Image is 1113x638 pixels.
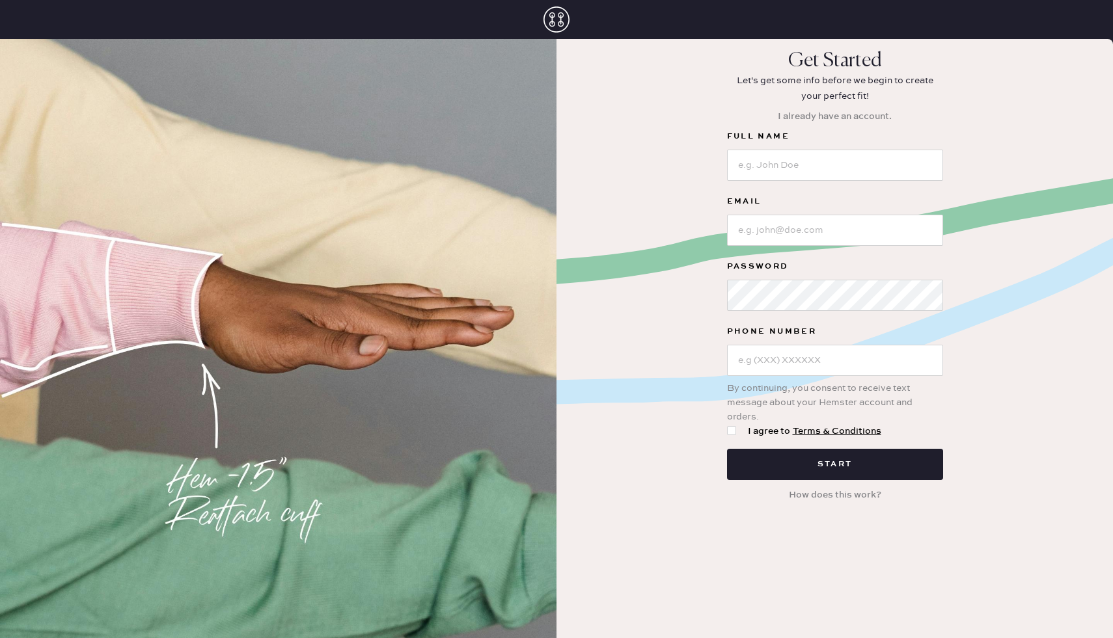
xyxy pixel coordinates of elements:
label: Full Name [727,129,943,144]
label: Email [727,194,943,209]
label: Password [727,259,943,274]
div: By continuing, you consent to receive text message about your Hemster account and orders. [727,376,943,424]
button: Start [727,449,943,480]
button: How does this work? [781,483,889,507]
a: Terms & Conditions [793,425,881,437]
button: I already have an account. [770,104,900,129]
span: I agree to [748,424,881,438]
input: e.g. john@doe.com [727,215,943,246]
input: e.g. John Doe [727,150,943,181]
p: Let's get some info before we begin to create your perfect fit! [728,73,942,104]
p: Get Started [788,49,882,73]
label: Phone Number [727,324,943,339]
input: e.g (XXX) XXXXXX [727,345,943,376]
